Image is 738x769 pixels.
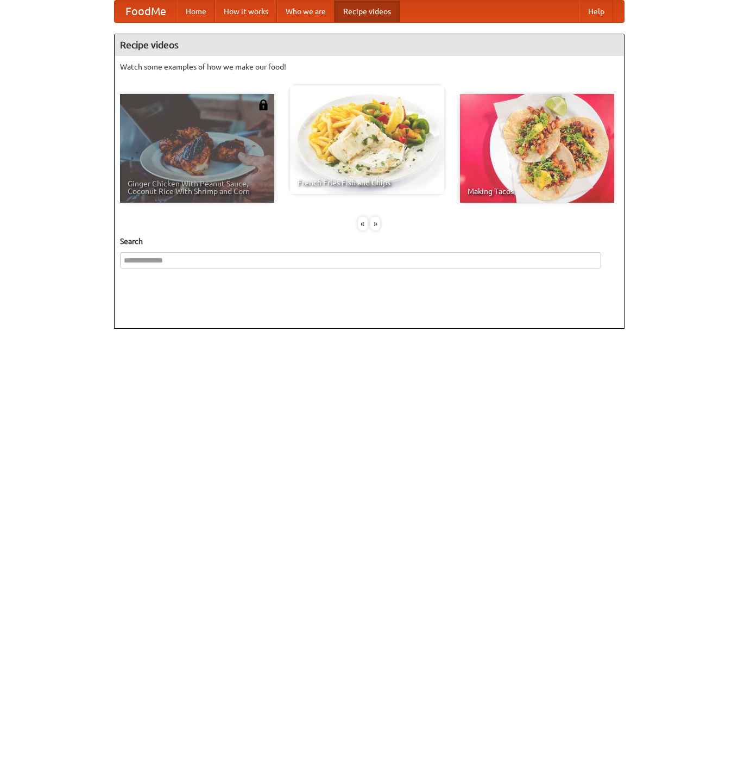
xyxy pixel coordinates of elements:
[258,99,269,110] img: 483408.png
[115,34,624,56] h4: Recipe videos
[579,1,613,22] a: Help
[370,217,380,230] div: »
[277,1,335,22] a: Who we are
[120,236,619,247] h5: Search
[335,1,400,22] a: Recipe videos
[120,61,619,72] p: Watch some examples of how we make our food!
[460,94,614,203] a: Making Tacos
[215,1,277,22] a: How it works
[298,179,437,186] span: French Fries Fish and Chips
[115,1,177,22] a: FoodMe
[177,1,215,22] a: Home
[468,187,607,195] span: Making Tacos
[290,85,444,194] a: French Fries Fish and Chips
[358,217,368,230] div: «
